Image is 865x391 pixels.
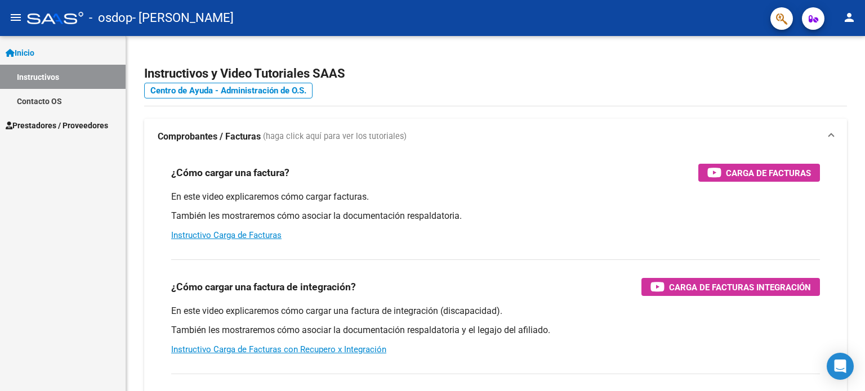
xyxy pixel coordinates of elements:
mat-expansion-panel-header: Comprobantes / Facturas (haga click aquí para ver los tutoriales) [144,119,847,155]
span: - osdop [89,6,132,30]
mat-icon: person [842,11,856,24]
a: Centro de Ayuda - Administración de O.S. [144,83,313,98]
p: También les mostraremos cómo asociar la documentación respaldatoria. [171,210,820,222]
span: (haga click aquí para ver los tutoriales) [263,131,407,143]
p: También les mostraremos cómo asociar la documentación respaldatoria y el legajo del afiliado. [171,324,820,336]
div: Open Intercom Messenger [827,353,854,380]
mat-icon: menu [9,11,23,24]
strong: Comprobantes / Facturas [158,131,261,143]
span: - [PERSON_NAME] [132,6,234,30]
span: Prestadores / Proveedores [6,119,108,132]
a: Instructivo Carga de Facturas [171,230,282,240]
a: Instructivo Carga de Facturas con Recupero x Integración [171,344,386,354]
p: En este video explicaremos cómo cargar facturas. [171,191,820,203]
span: Inicio [6,47,34,59]
button: Carga de Facturas Integración [641,278,820,296]
h3: ¿Cómo cargar una factura de integración? [171,279,356,295]
h3: ¿Cómo cargar una factura? [171,165,289,181]
h2: Instructivos y Video Tutoriales SAAS [144,63,847,84]
button: Carga de Facturas [698,164,820,182]
span: Carga de Facturas [726,166,811,180]
span: Carga de Facturas Integración [669,280,811,294]
p: En este video explicaremos cómo cargar una factura de integración (discapacidad). [171,305,820,317]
